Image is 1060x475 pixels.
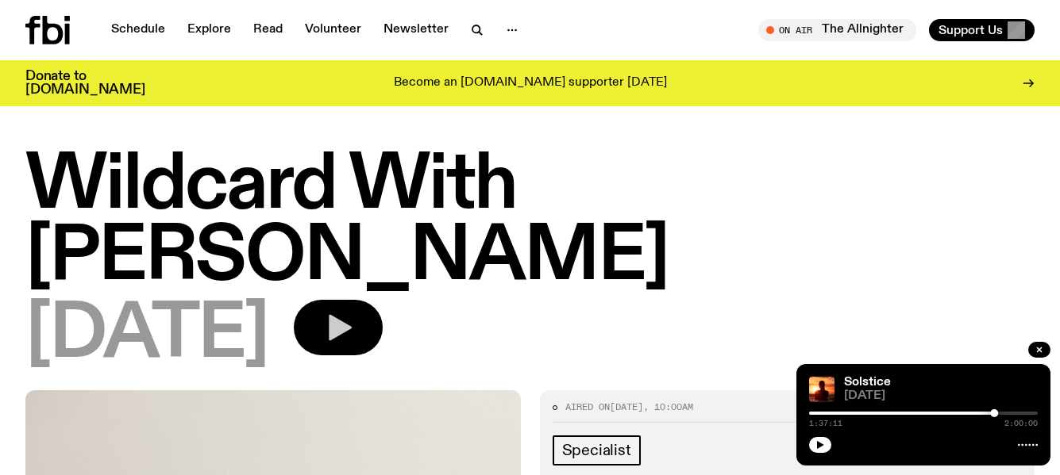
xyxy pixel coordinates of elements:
a: Solstice [844,376,891,389]
span: Specialist [562,442,631,459]
button: Support Us [929,19,1035,41]
a: Newsletter [374,19,458,41]
a: Volunteer [295,19,371,41]
span: [DATE] [844,390,1038,402]
a: Read [244,19,292,41]
h1: Wildcard With [PERSON_NAME] [25,151,1035,293]
span: Support Us [939,23,1003,37]
p: Become an [DOMAIN_NAME] supporter [DATE] [394,76,667,90]
a: Schedule [102,19,175,41]
img: A girl standing in the ocean as waist level, staring into the rise of the sun. [809,377,835,402]
span: 1:37:11 [809,419,842,427]
h3: Donate to [DOMAIN_NAME] [25,70,145,97]
a: Explore [178,19,241,41]
span: [DATE] [25,300,268,371]
span: [DATE] [610,400,643,413]
span: Aired on [565,400,610,413]
a: Specialist [553,435,641,465]
span: 2:00:00 [1004,419,1038,427]
span: , 10:00am [643,400,693,413]
button: On AirThe Allnighter [758,19,916,41]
